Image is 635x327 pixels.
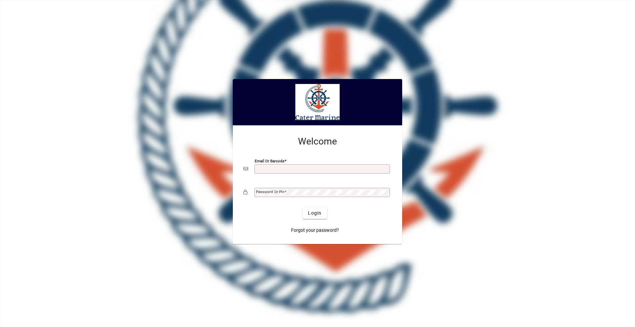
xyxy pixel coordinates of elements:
[288,224,342,236] a: Forgot your password?
[291,227,339,234] span: Forgot your password?
[243,136,392,147] h2: Welcome
[308,210,321,217] span: Login
[255,159,284,163] mat-label: Email or Barcode
[303,207,327,219] button: Login
[256,189,284,194] mat-label: Password or Pin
